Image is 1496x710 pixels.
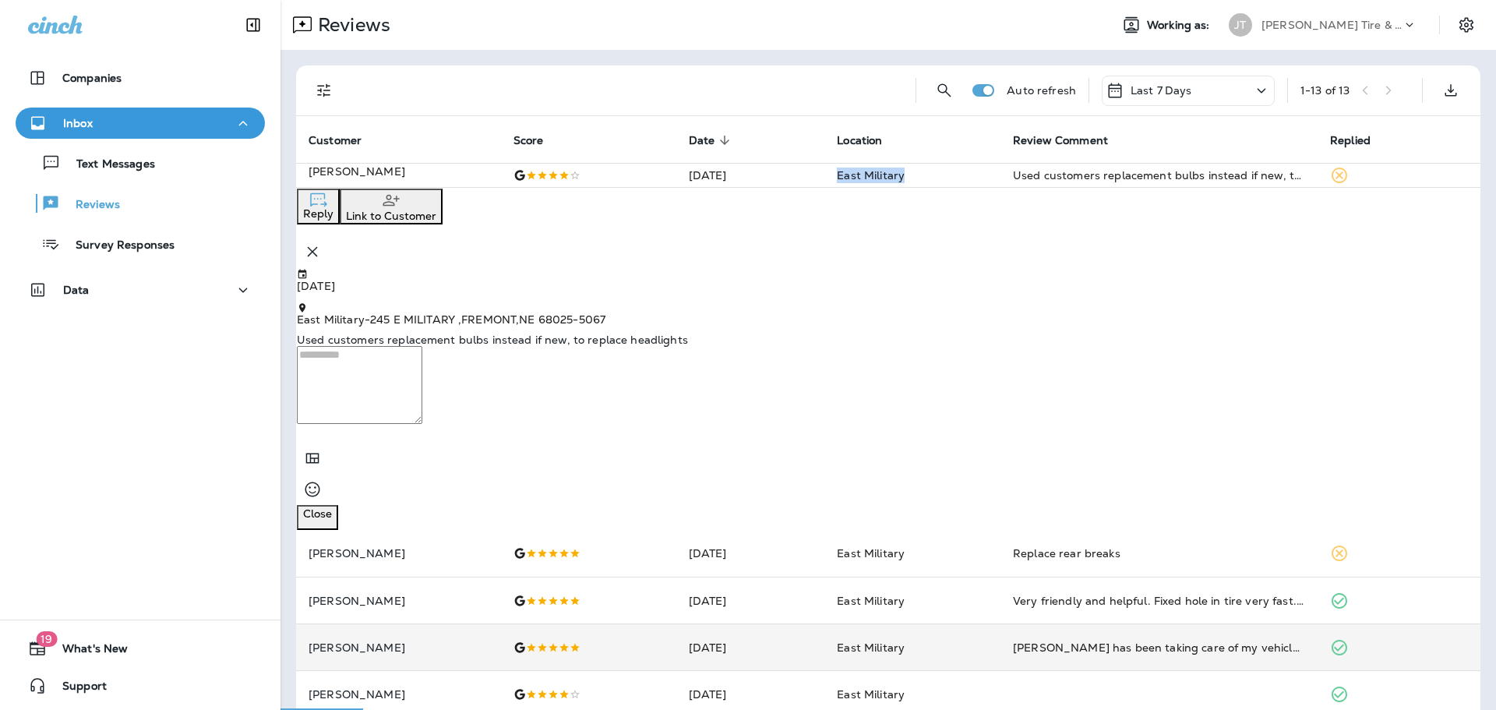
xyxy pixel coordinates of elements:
span: Score [513,133,564,147]
span: East Military - 245 E MILITARY , FREMONT , NE 68025-5067 [297,313,605,327]
span: What's New [47,642,128,661]
button: Close [297,505,338,530]
div: Click to view Customer Drawer [309,164,489,179]
p: Text Messages [61,157,155,172]
p: Auto refresh [1007,84,1076,97]
span: Location [837,133,902,147]
p: Survey Responses [60,238,175,253]
p: Used customers replacement bulbs instead if new, to replace headlights [297,334,1480,346]
td: [DATE] [676,624,825,671]
p: Companies [62,72,122,84]
button: Companies [16,62,265,94]
p: Inbox [63,117,93,129]
button: 19What's New [16,633,265,664]
span: Date [689,134,715,147]
span: Score [513,134,544,147]
p: [PERSON_NAME] Tire & Auto [1261,19,1402,31]
div: Jensen has been taking care of my vehicles since they opened this location. They are always court... [1013,640,1305,655]
span: Customer [309,133,382,147]
p: Close [303,507,332,520]
span: Review Comment [1013,134,1108,147]
span: East Military [837,641,905,655]
div: JT [1229,13,1252,37]
button: Reviews [16,187,265,220]
span: Working as: [1147,19,1213,32]
button: Survey Responses [16,228,265,260]
span: Review Comment [1013,133,1128,147]
span: East Military [837,594,905,608]
span: Date [689,133,736,147]
p: [DATE] [297,280,1480,292]
td: [DATE] [676,578,825,624]
p: [PERSON_NAME] [309,688,489,701]
p: Last 7 Days [1131,84,1192,97]
span: East Military [837,168,905,182]
button: Text Messages [16,147,265,179]
div: Very friendly and helpful. Fixed hole in tire very fast. No problems since. [1013,593,1305,609]
p: Data [63,284,90,296]
div: 1 - 13 of 13 [1300,84,1350,97]
p: [PERSON_NAME] [309,595,489,607]
p: Reviews [60,198,120,213]
button: Data [16,274,265,306]
span: East Military [837,546,905,560]
button: Filters [309,75,340,106]
td: [DATE] [676,531,825,578]
span: Replied [1330,133,1391,147]
button: Collapse Sidebar [231,9,275,41]
button: Support [16,670,265,701]
button: Export as CSV [1435,75,1466,106]
span: Location [837,134,882,147]
button: Select an emoji [297,474,328,505]
button: Link to Customer [340,189,443,224]
span: Customer [309,134,362,147]
td: [DATE] [676,163,825,187]
span: East Military [837,687,905,701]
button: Reply [297,189,340,224]
p: [PERSON_NAME] [309,547,489,560]
div: Replace rear breaks [1013,546,1305,561]
p: Reviews [312,13,390,37]
button: Inbox [16,108,265,139]
button: Search Reviews [929,75,960,106]
button: Settings [1452,11,1480,39]
button: Add in a premade template [297,443,328,474]
p: [PERSON_NAME] [309,641,489,654]
p: [PERSON_NAME] [309,164,489,179]
span: Support [47,680,107,698]
span: 19 [36,631,57,647]
div: Used customers replacement bulbs instead if new, to replace headlights [1013,168,1305,183]
span: Replied [1330,134,1371,147]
